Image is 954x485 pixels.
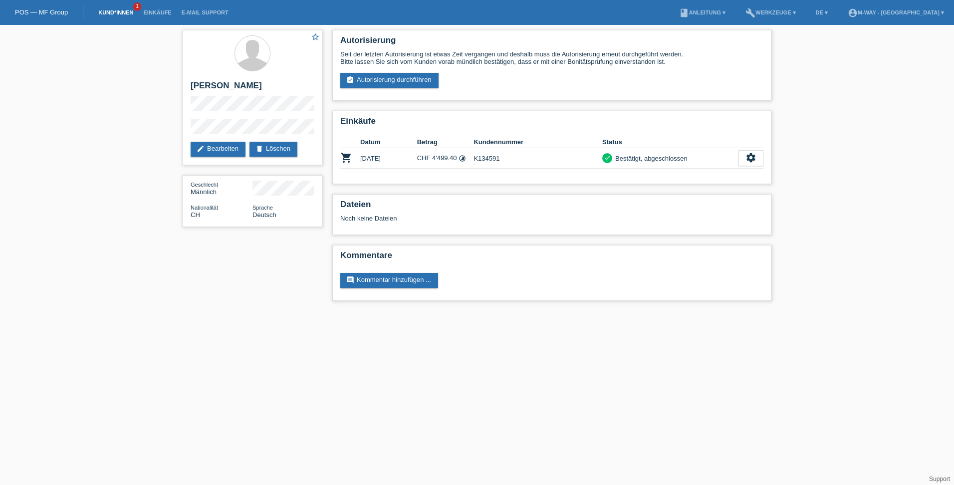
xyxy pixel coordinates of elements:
a: account_circlem-way - [GEOGRAPHIC_DATA] ▾ [843,9,949,15]
a: deleteLöschen [249,142,297,157]
i: delete [255,145,263,153]
div: Seit der letzten Autorisierung ist etwas Zeit vergangen und deshalb muss die Autorisierung erneut... [340,50,763,65]
i: account_circle [848,8,858,18]
a: assignment_turned_inAutorisierung durchführen [340,73,439,88]
i: settings [745,152,756,163]
span: Deutsch [252,211,276,219]
div: Männlich [191,181,252,196]
i: build [745,8,755,18]
a: bookAnleitung ▾ [674,9,730,15]
a: DE ▾ [811,9,833,15]
a: Support [929,476,950,483]
td: K134591 [474,148,602,169]
span: Geschlecht [191,182,218,188]
h2: Autorisierung [340,35,763,50]
a: POS — MF Group [15,8,68,16]
a: buildWerkzeuge ▾ [740,9,801,15]
span: Schweiz [191,211,200,219]
th: Kundennummer [474,136,602,148]
i: comment [346,276,354,284]
th: Datum [360,136,417,148]
td: [DATE] [360,148,417,169]
th: Betrag [417,136,474,148]
h2: Dateien [340,200,763,215]
span: Nationalität [191,205,218,211]
i: assignment_turned_in [346,76,354,84]
a: star_border [311,32,320,43]
i: book [679,8,689,18]
i: edit [197,145,205,153]
span: 1 [133,2,141,11]
a: commentKommentar hinzufügen ... [340,273,438,288]
i: star_border [311,32,320,41]
a: E-Mail Support [177,9,234,15]
a: editBearbeiten [191,142,245,157]
td: CHF 4'499.40 [417,148,474,169]
a: Kund*innen [93,9,138,15]
div: Bestätigt, abgeschlossen [612,153,688,164]
h2: [PERSON_NAME] [191,81,314,96]
h2: Einkäufe [340,116,763,131]
th: Status [602,136,738,148]
i: Fixe Raten (24 Raten) [459,155,466,162]
div: Noch keine Dateien [340,215,645,222]
i: POSP00026787 [340,152,352,164]
i: check [604,154,611,161]
span: Sprache [252,205,273,211]
a: Einkäufe [138,9,176,15]
h2: Kommentare [340,250,763,265]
